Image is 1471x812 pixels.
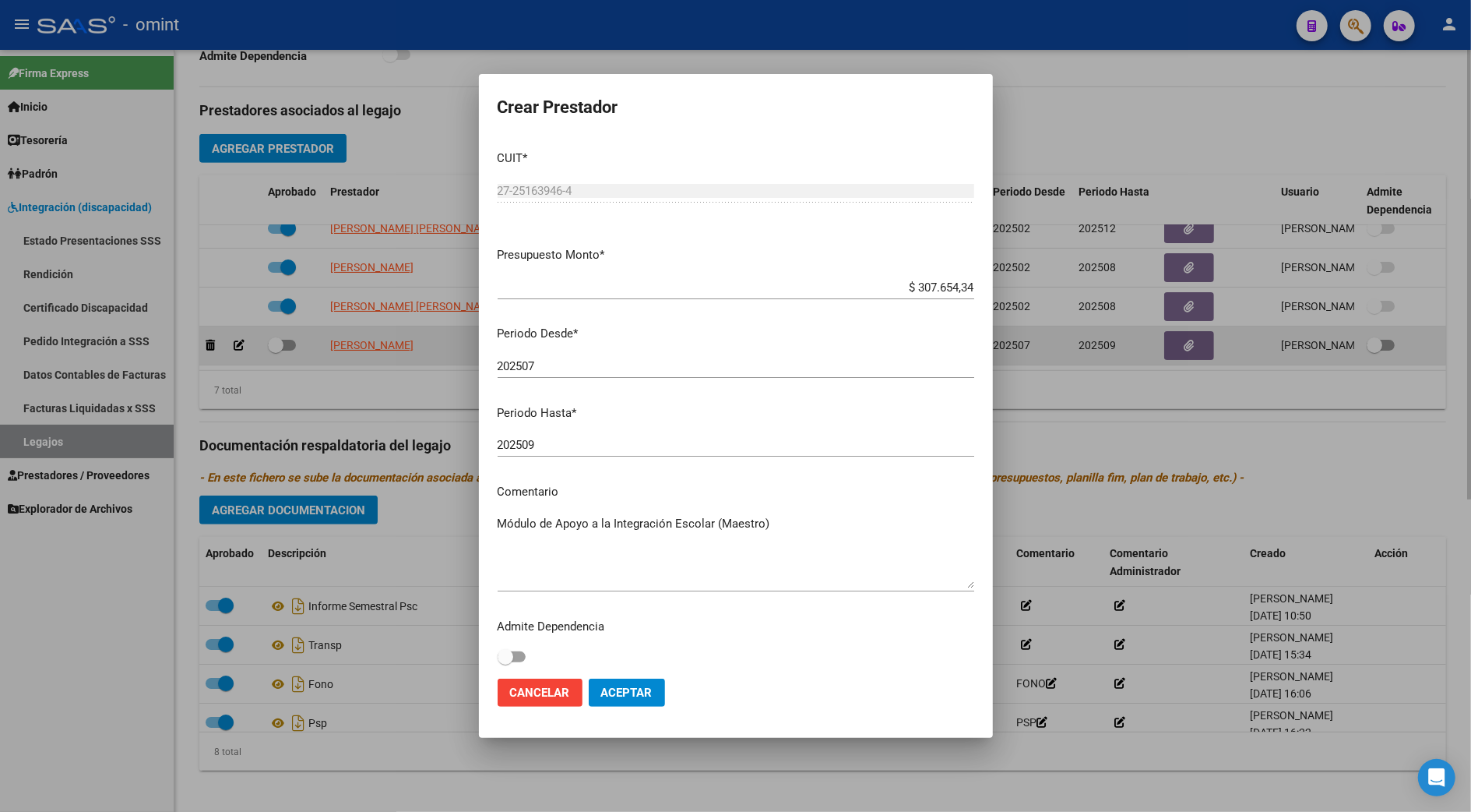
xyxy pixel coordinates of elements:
[1418,759,1455,796] div: Open Intercom Messenger
[601,686,653,700] span: Aceptar
[498,404,974,422] p: Periodo Hasta
[498,679,582,707] button: Cancelar
[510,686,570,700] span: Cancelar
[498,246,974,264] p: Presupuesto Monto
[498,325,974,343] p: Periodo Desde
[498,93,974,122] h2: Crear Prestador
[498,150,974,168] p: CUIT
[589,679,665,707] button: Aceptar
[498,618,974,636] p: Admite Dependencia
[498,483,974,501] p: Comentario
